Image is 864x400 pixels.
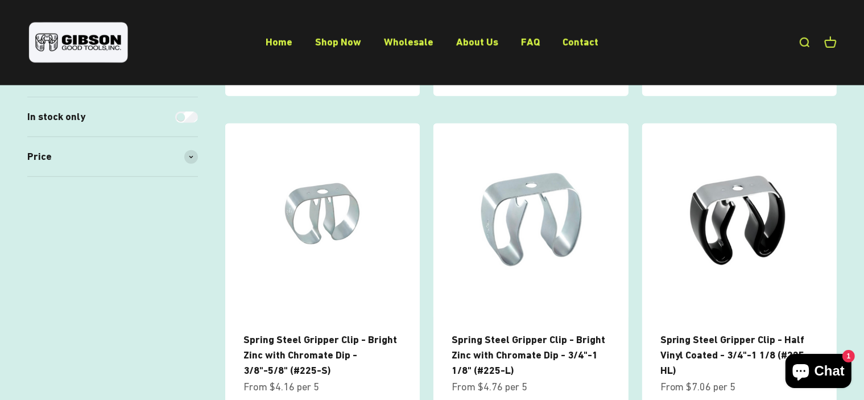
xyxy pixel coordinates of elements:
a: Spring Steel Gripper Clip - Bright Zinc with Chromate Dip - 3/8"-5/8" (#225-S) [243,333,397,376]
a: Home [266,36,292,48]
a: About Us [456,36,498,48]
a: Contact [563,36,598,48]
sale-price: From $4.76 per 5 [452,379,527,395]
a: Spring Steel Gripper Clip - Bright Zinc with Chromate Dip - 3/4"-1 1/8" (#225-L) [452,333,605,376]
label: In stock only [27,109,85,125]
a: Spring Steel Gripper Clip - Half Vinyl Coated - 3/4"-1 1/8 (#225-HL) [660,333,809,376]
sale-price: From $7.06 per 5 [660,379,736,395]
a: FAQ [521,36,540,48]
summary: Price [27,137,198,176]
span: Price [27,149,52,165]
inbox-online-store-chat: Shopify online store chat [782,354,855,391]
a: Wholesale [384,36,433,48]
a: Shop Now [315,36,361,48]
sale-price: From $4.16 per 5 [243,379,319,395]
